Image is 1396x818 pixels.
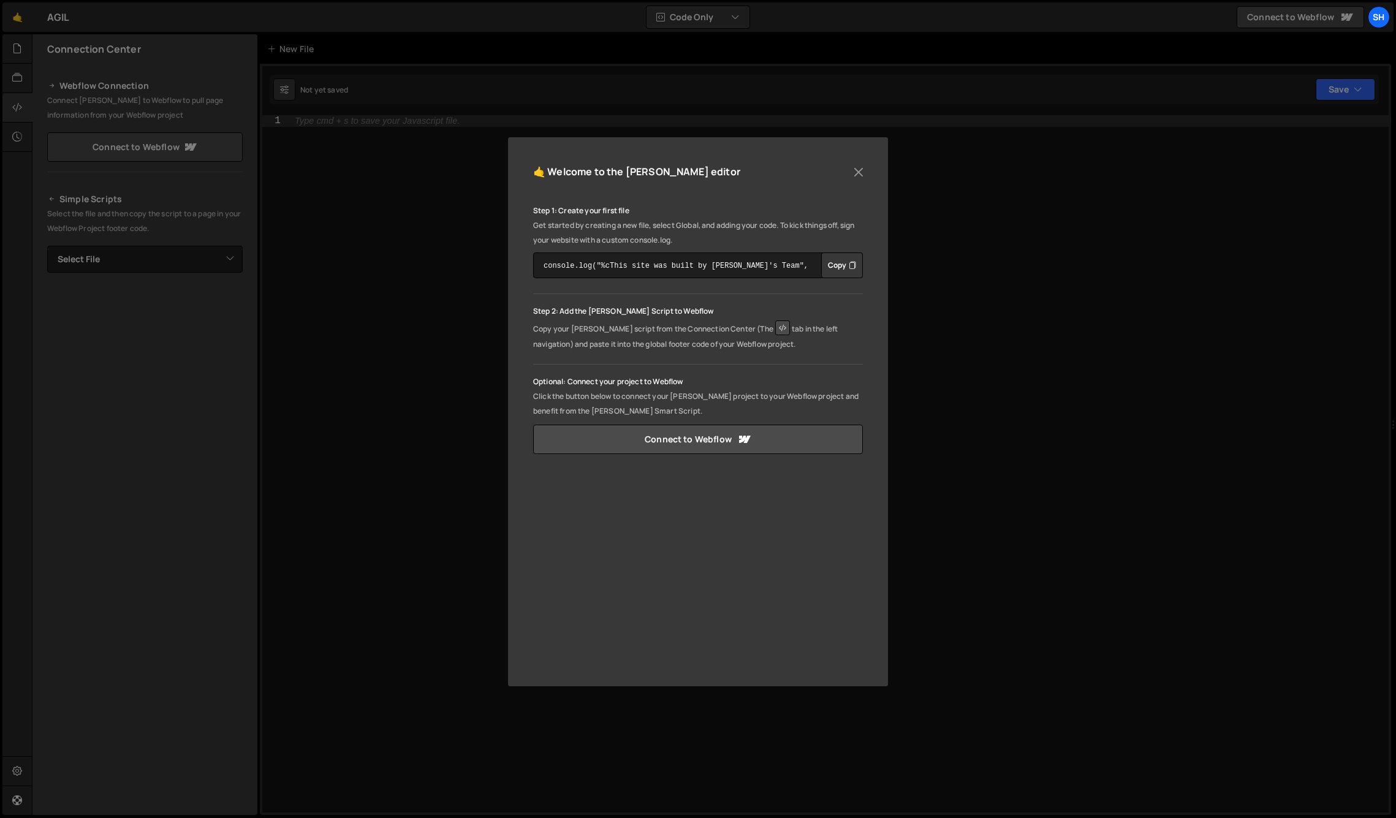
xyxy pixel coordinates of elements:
[533,203,863,218] p: Step 1: Create your first file
[849,163,868,181] button: Close
[533,304,863,319] p: Step 2: Add the [PERSON_NAME] Script to Webflow
[533,389,863,418] p: Click the button below to connect your [PERSON_NAME] project to your Webflow project and benefit ...
[533,319,863,352] p: Copy your [PERSON_NAME] script from the Connection Center (The tab in the left navigation) and pa...
[821,252,863,278] button: Copy
[533,374,863,389] p: Optional: Connect your project to Webflow
[1368,6,1390,28] a: Sh
[533,479,863,664] iframe: YouTube video player
[533,425,863,454] a: Connect to Webflow
[533,218,863,248] p: Get started by creating a new file, select Global, and adding your code. To kick things off, sign...
[533,252,863,278] textarea: console.log("%cThis site was built by [PERSON_NAME]'s Team", "background:blue;color:#fff;padding:...
[533,162,740,181] h5: 🤙 Welcome to the [PERSON_NAME] editor
[821,252,863,278] div: Button group with nested dropdown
